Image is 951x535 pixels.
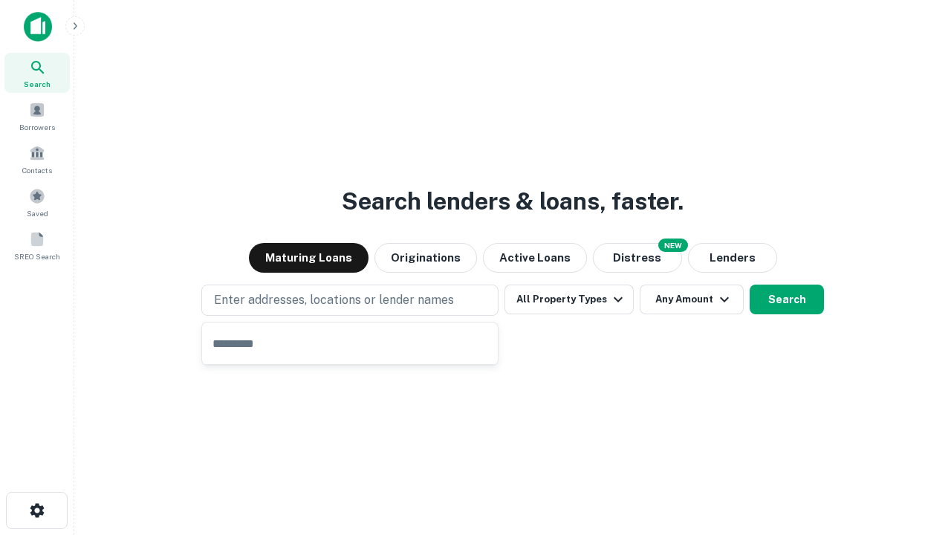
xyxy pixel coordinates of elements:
button: Originations [374,243,477,273]
button: Search [750,285,824,314]
button: Any Amount [640,285,744,314]
button: Search distressed loans with lien and other non-mortgage details. [593,243,682,273]
span: Contacts [22,164,52,176]
button: Enter addresses, locations or lender names [201,285,499,316]
span: SREO Search [14,250,60,262]
p: Enter addresses, locations or lender names [214,291,454,309]
h3: Search lenders & loans, faster. [342,184,684,219]
button: Active Loans [483,243,587,273]
a: Borrowers [4,96,70,136]
button: Maturing Loans [249,243,369,273]
a: SREO Search [4,225,70,265]
a: Saved [4,182,70,222]
span: Search [24,78,51,90]
button: All Property Types [504,285,634,314]
span: Borrowers [19,121,55,133]
a: Contacts [4,139,70,179]
div: NEW [658,239,688,252]
button: Lenders [688,243,777,273]
iframe: Chat Widget [877,416,951,487]
span: Saved [27,207,48,219]
a: Search [4,53,70,93]
img: capitalize-icon.png [24,12,52,42]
